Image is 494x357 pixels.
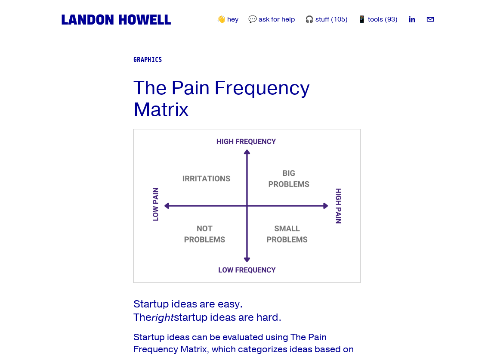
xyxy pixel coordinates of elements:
[133,298,361,325] p: Startup ideas are easy. The startup ideas are hard.
[248,14,295,25] a: 💬 ask for help
[305,14,348,25] a: 🎧 stuff (105)
[59,12,173,27] img: Landon Howell
[358,14,398,25] a: 📱 tools (93)
[133,78,361,120] h1: The Pain Frequency Matrix
[151,311,174,324] em: right
[426,15,435,24] a: landon.howell@gmail.com
[217,14,238,25] a: 👋 hey
[408,15,416,24] a: LinkedIn
[133,56,162,63] a: Graphics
